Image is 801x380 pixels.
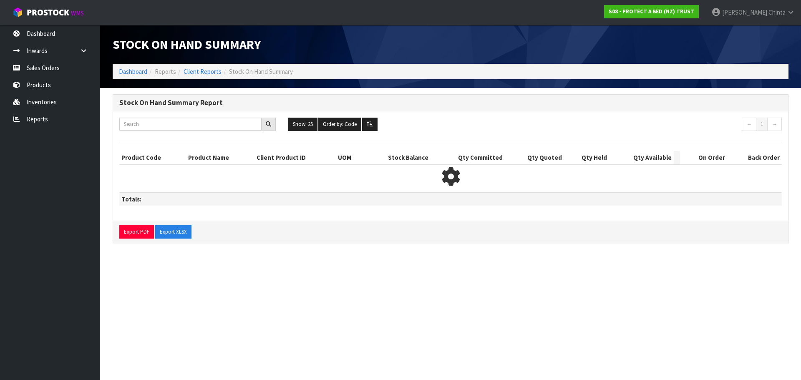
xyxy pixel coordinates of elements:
input: Search [119,118,262,131]
button: Export XLSX [155,225,191,239]
img: cube-alt.png [13,7,23,18]
a: 1 [756,118,768,131]
a: Client Reports [184,68,222,75]
th: On Order [680,151,727,164]
h3: Stock On Hand Summary Report [119,99,782,107]
small: WMS [71,9,84,17]
span: Stock On Hand Summary [113,36,261,52]
th: Product Code [119,151,186,164]
th: Qty Quoted [505,151,564,164]
th: Back Order [727,151,782,164]
strong: S08 - PROTECT A BED (NZ) TRUST [609,8,694,15]
nav: Page navigation [626,118,782,133]
a: Dashboard [119,68,147,75]
button: Show: 25 [288,118,317,131]
a: ← [742,118,756,131]
th: Qty Held [564,151,609,164]
span: Stock On Hand Summary [229,68,293,75]
th: UOM [336,151,363,164]
th: Client Product ID [254,151,336,164]
span: Reports [155,68,176,75]
th: Qty Committed [431,151,505,164]
strong: Totals: [121,195,141,203]
span: ProStock [27,7,69,18]
th: Qty Available [609,151,674,164]
span: Chinta [768,8,786,16]
th: Product Name [186,151,254,164]
a: → [767,118,782,131]
button: Export PDF [119,225,154,239]
button: Order by: Code [318,118,361,131]
th: Stock Balance [363,151,431,164]
span: [PERSON_NAME] [722,8,767,16]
